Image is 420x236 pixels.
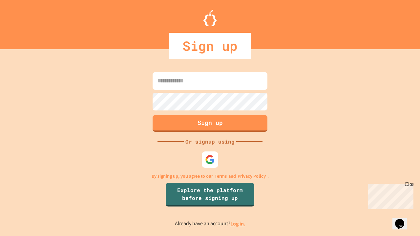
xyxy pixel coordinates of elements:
[230,220,245,227] a: Log in.
[392,210,413,229] iframe: chat widget
[3,3,45,42] div: Chat with us now!Close
[203,10,217,26] img: Logo.svg
[169,33,251,59] div: Sign up
[184,138,236,146] div: Or signup using
[152,173,269,180] p: By signing up, you agree to our and .
[205,155,215,165] img: google-icon.svg
[366,181,413,209] iframe: chat widget
[153,115,267,132] button: Sign up
[166,183,254,206] a: Explore the platform before signing up
[238,173,266,180] a: Privacy Policy
[215,173,227,180] a: Terms
[175,220,245,228] p: Already have an account?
